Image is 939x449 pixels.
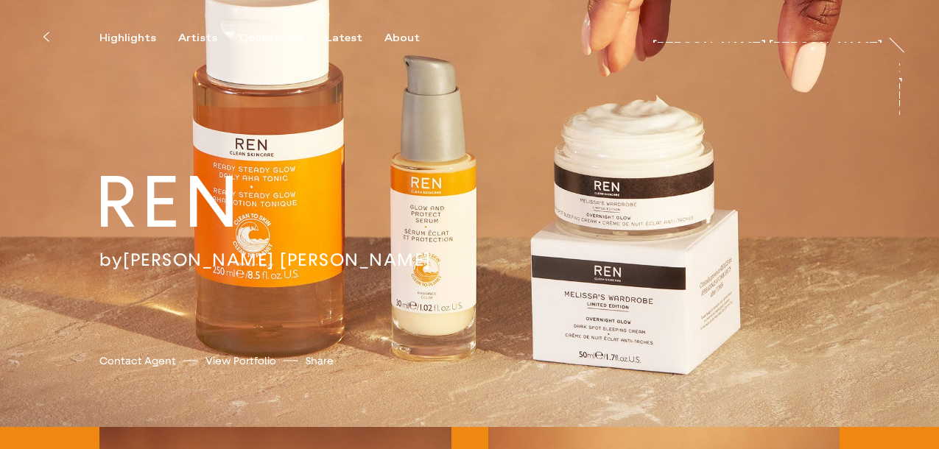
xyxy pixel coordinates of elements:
a: Contact Agent [99,353,176,369]
div: Highlights [99,32,156,45]
div: About [384,32,420,45]
button: Collections [239,32,325,45]
span: by [99,248,123,270]
div: [PERSON_NAME] [PERSON_NAME] [653,41,882,53]
a: At [PERSON_NAME] [899,60,914,120]
div: Artists [178,32,217,45]
button: Highlights [99,32,178,45]
button: Latest [325,32,384,45]
a: View Portfolio [205,353,276,369]
button: Artists [178,32,239,45]
a: [PERSON_NAME] [PERSON_NAME] [653,28,882,43]
div: Latest [325,32,362,45]
button: About [384,32,442,45]
h2: REN [95,156,432,248]
div: Collections [239,32,303,45]
a: [PERSON_NAME] [PERSON_NAME] [123,248,432,270]
div: At [PERSON_NAME] [889,60,901,191]
button: Share [306,351,334,371]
